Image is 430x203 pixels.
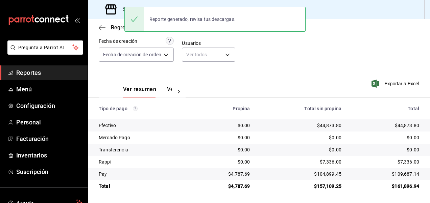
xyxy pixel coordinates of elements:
[7,40,83,55] button: Pregunta a Parrot AI
[352,158,419,165] div: $7,336.00
[99,38,137,45] div: Fecha de creación
[118,5,193,13] h3: Sucursal: Corniche (Merida)
[261,106,341,111] div: Total sin propina
[103,51,161,58] span: Fecha de creación de orden
[133,106,138,111] svg: Los pagos realizados con Pay y otras terminales son montos brutos.
[352,134,419,141] div: $0.00
[5,49,83,56] a: Pregunta a Parrot AI
[198,183,250,190] div: $4,787.69
[99,24,133,31] button: Regresar
[16,85,82,94] span: Menú
[111,24,133,31] span: Regresar
[198,106,250,111] div: Propina
[261,146,341,153] div: $0.00
[352,106,419,111] div: Total
[99,171,188,177] div: Pay
[167,86,192,97] button: Ver pagos
[16,68,82,77] span: Reportes
[99,146,188,153] div: Transferencia
[261,171,341,177] div: $104,899.45
[123,86,156,97] button: Ver resumen
[261,134,341,141] div: $0.00
[352,122,419,129] div: $44,873.80
[352,146,419,153] div: $0.00
[16,151,82,160] span: Inventarios
[99,183,188,190] div: Total
[198,171,250,177] div: $4,787.69
[99,134,188,141] div: Mercado Pago
[261,122,341,129] div: $44,873.80
[352,171,419,177] div: $109,687.14
[99,106,188,111] div: Tipo de pago
[99,158,188,165] div: Rappi
[261,158,341,165] div: $7,336.00
[99,122,188,129] div: Efectivo
[16,101,82,110] span: Configuración
[74,18,80,23] button: open_drawer_menu
[123,86,172,97] div: navigation tabs
[198,158,250,165] div: $0.00
[144,12,241,27] div: Reporte generado, revisa tus descargas.
[198,146,250,153] div: $0.00
[198,134,250,141] div: $0.00
[198,122,250,129] div: $0.00
[16,134,82,143] span: Facturación
[16,118,82,127] span: Personal
[373,80,419,88] button: Exportar a Excel
[16,167,82,176] span: Suscripción
[182,41,235,46] label: Usuarios
[18,44,73,51] span: Pregunta a Parrot AI
[352,183,419,190] div: $161,896.94
[182,48,235,62] div: Ver todos
[261,183,341,190] div: $157,109.25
